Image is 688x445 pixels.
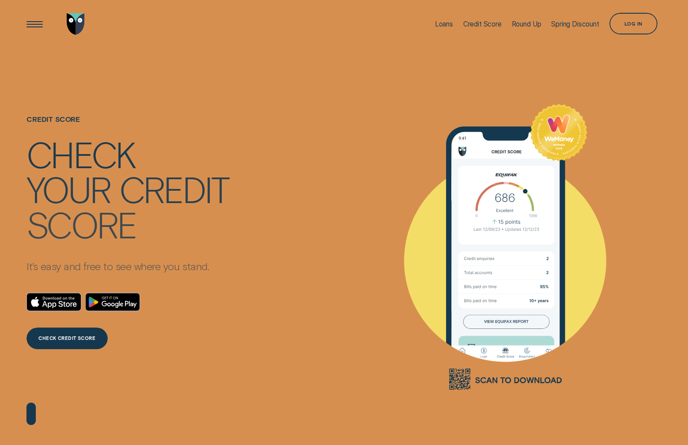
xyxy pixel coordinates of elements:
h1: Credit Score [26,115,228,137]
div: credit [119,172,229,206]
a: Download on the App Store [26,293,81,311]
div: your [26,172,110,206]
p: It’s easy and free to see where you stand. [26,260,228,273]
div: Loans [435,20,453,28]
img: Wisr [67,13,85,35]
a: Android App on Google Play [85,293,140,311]
h4: Check your credit score [26,137,228,238]
a: CHECK CREDIT SCORE [26,328,107,349]
button: Log in [609,13,658,34]
div: Spring Discount [551,20,599,28]
button: Open Menu [24,13,45,35]
div: Credit Score [463,20,502,28]
div: score [26,207,136,241]
div: Round Up [512,20,541,28]
div: Check [26,137,136,171]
